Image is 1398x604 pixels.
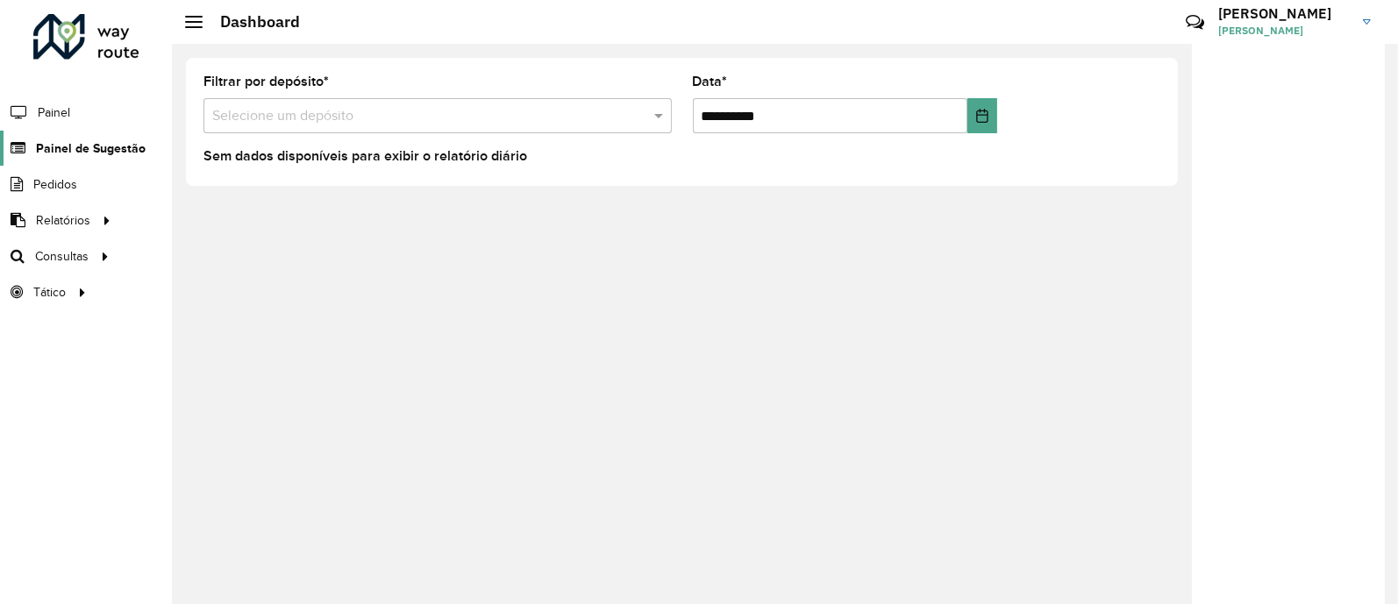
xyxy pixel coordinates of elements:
span: Painel de Sugestão [36,139,146,158]
a: Contato Rápido [1176,4,1214,41]
label: Sem dados disponíveis para exibir o relatório diário [203,146,527,167]
span: Pedidos [33,175,77,194]
span: Relatórios [36,211,90,230]
span: Consultas [35,247,89,266]
h2: Dashboard [203,12,300,32]
span: [PERSON_NAME] [1218,23,1350,39]
h3: [PERSON_NAME] [1218,5,1350,22]
label: Data [693,71,728,92]
label: Filtrar por depósito [203,71,329,92]
span: Painel [38,103,70,122]
button: Choose Date [967,98,997,133]
span: Tático [33,283,66,302]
